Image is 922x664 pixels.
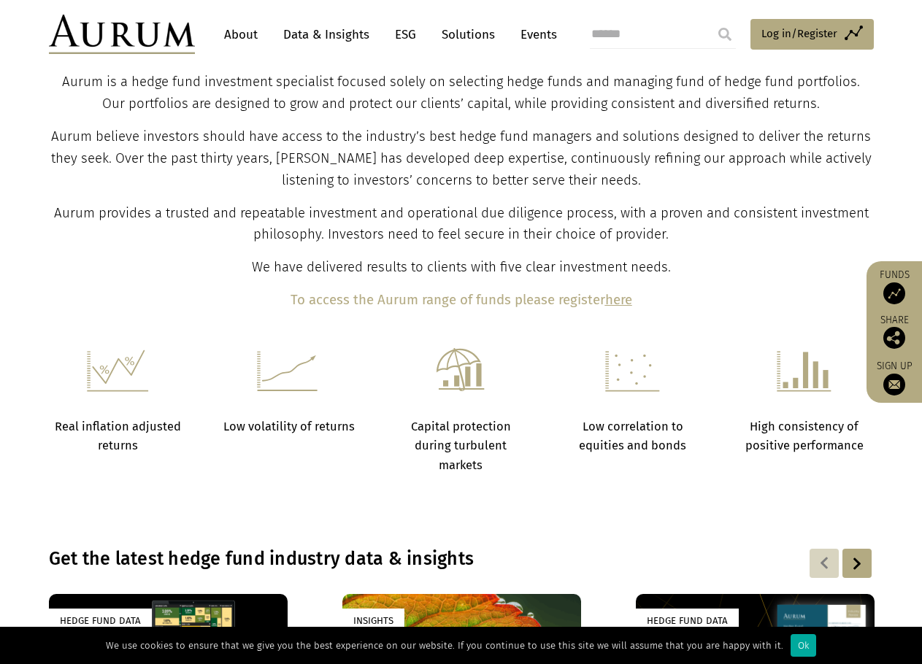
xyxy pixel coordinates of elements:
span: We have delivered results to clients with five clear investment needs. [252,259,671,275]
a: Solutions [434,21,502,48]
div: Ok [791,634,816,657]
b: To access the Aurum range of funds please register [291,292,605,308]
strong: High consistency of positive performance [745,420,864,452]
a: Log in/Register [750,19,874,50]
h3: Get the latest hedge fund industry data & insights [49,548,685,570]
img: Aurum [49,15,195,54]
a: Data & Insights [276,21,377,48]
a: Funds [874,269,915,304]
strong: Low volatility of returns [223,420,355,433]
span: Aurum provides a trusted and repeatable investment and operational due diligence process, with a ... [54,205,869,243]
span: Aurum believe investors should have access to the industry’s best hedge fund managers and solutio... [51,128,872,188]
span: Aurum is a hedge fund investment specialist focused solely on selecting hedge funds and managing ... [62,74,860,112]
img: Share this post [883,327,905,349]
a: ESG [388,21,423,48]
img: Access Funds [883,282,905,304]
strong: Low correlation to equities and bonds [579,420,686,452]
img: Sign up to our newsletter [883,374,905,395]
input: Submit [710,20,739,49]
div: Share [874,315,915,349]
div: Hedge Fund Data [49,609,152,633]
strong: Capital protection during turbulent markets [411,420,511,472]
span: Log in/Register [761,25,837,42]
strong: Real inflation adjusted returns [55,420,181,452]
a: Sign up [874,360,915,395]
a: Events [513,21,557,48]
div: Hedge Fund Data [636,609,739,633]
a: here [605,292,632,308]
div: Insights [342,609,404,633]
a: About [217,21,265,48]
